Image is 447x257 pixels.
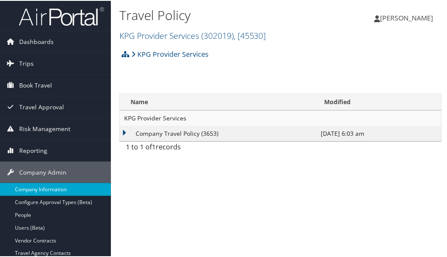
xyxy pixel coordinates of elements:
[374,4,442,30] a: [PERSON_NAME]
[152,141,156,151] span: 1
[234,29,266,41] span: , [ 45530 ]
[19,161,67,182] span: Company Admin
[120,93,317,110] th: Name: activate to sort column ascending
[120,125,317,140] td: Company Travel Policy (3653)
[119,6,334,23] h1: Travel Policy
[19,96,64,117] span: Travel Approval
[201,29,234,41] span: ( 302019 )
[126,141,194,155] div: 1 to 1 of records
[19,52,34,73] span: Trips
[19,30,54,52] span: Dashboards
[317,125,441,140] td: [DATE] 6:03 am
[120,110,441,125] td: KPG Provider Services
[19,117,70,139] span: Risk Management
[19,139,47,161] span: Reporting
[380,12,433,22] span: [PERSON_NAME]
[19,74,52,95] span: Book Travel
[317,93,441,110] th: Modified: activate to sort column ascending
[19,6,104,26] img: airportal-logo.png
[131,45,209,62] a: KPG Provider Services
[119,29,266,41] a: KPG Provider Services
